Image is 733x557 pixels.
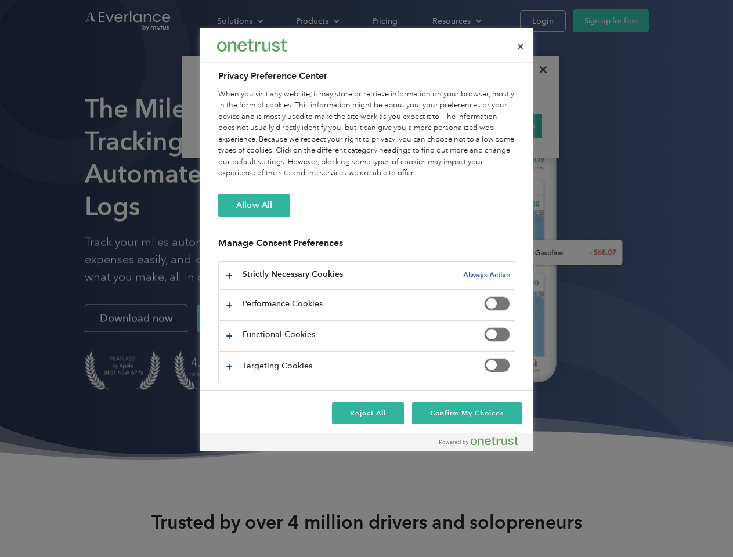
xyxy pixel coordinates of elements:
[332,402,404,424] button: Reject All
[218,194,290,217] button: Allow All
[200,28,533,451] div: Preference center
[218,89,515,179] div: When you visit any website, it may store or retrieve information on your browser, mostly in the f...
[218,237,515,255] h3: Manage Consent Preferences
[218,69,515,83] h2: Privacy Preference Center
[217,39,287,51] img: Everlance
[508,34,533,59] button: Close
[439,436,518,446] img: Powered by OneTrust Opens in a new Tab
[412,402,522,424] button: Confirm My Choices
[439,436,528,451] a: Powered by OneTrust Opens in a new Tab
[200,28,533,451] div: Privacy Preference Center
[217,34,287,57] div: Everlance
